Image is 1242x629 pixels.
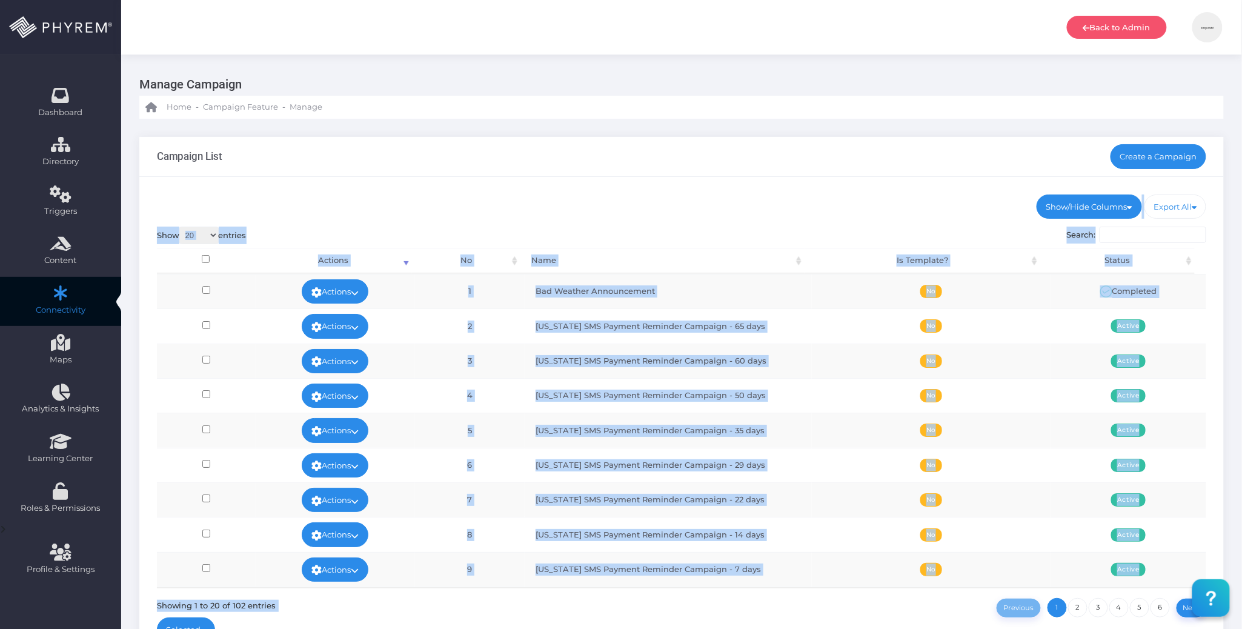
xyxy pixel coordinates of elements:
[415,517,525,551] td: 8
[8,255,113,267] span: Content
[8,453,113,465] span: Learning Center
[805,248,1040,274] th: Is Template?: activate to sort column ascending
[920,319,942,333] span: No
[302,418,368,442] a: Actions
[1109,598,1129,617] a: 4
[412,248,521,274] th: No: activate to sort column ascending
[194,101,201,113] li: -
[415,482,525,517] td: 7
[302,314,368,338] a: Actions
[203,101,278,113] span: Campaign Feature
[415,308,525,343] td: 2
[1100,285,1112,298] img: ic_active.svg
[920,563,942,576] span: No
[415,274,525,308] td: 1
[8,205,113,218] span: Triggers
[1111,354,1146,368] span: Active
[1100,286,1157,296] span: Completed
[179,227,219,244] select: Showentries
[1089,598,1108,617] a: 3
[145,96,191,119] a: Home
[525,587,812,621] td: [US_STATE] SMS Payment Reminder Campaign - 5 days
[1111,493,1146,507] span: Active
[525,344,812,378] td: [US_STATE] SMS Payment Reminder Campaign - 60 days
[290,96,322,119] a: Manage
[302,384,368,408] a: Actions
[1111,144,1207,168] a: Create a Campaign
[525,413,812,447] td: [US_STATE] SMS Payment Reminder Campaign - 35 days
[1111,563,1146,576] span: Active
[920,354,942,368] span: No
[1048,598,1067,617] a: 1
[1037,195,1142,219] a: Show/Hide Columns
[157,150,223,162] h3: Campaign List
[302,557,368,582] a: Actions
[1111,319,1146,333] span: Active
[525,517,812,551] td: [US_STATE] SMS Payment Reminder Campaign - 14 days
[525,448,812,482] td: [US_STATE] SMS Payment Reminder Campaign - 29 days
[1111,459,1146,472] span: Active
[302,522,368,547] a: Actions
[39,107,83,119] span: Dashboard
[415,344,525,378] td: 3
[27,564,95,576] span: Profile & Settings
[1111,389,1146,402] span: Active
[1100,227,1206,244] input: Search:
[167,101,191,113] span: Home
[525,482,812,517] td: [US_STATE] SMS Payment Reminder Campaign - 22 days
[920,459,942,472] span: No
[302,453,368,478] a: Actions
[139,73,1215,96] h3: Manage Campaign
[1177,599,1207,617] a: Next
[920,285,942,298] span: No
[157,227,247,244] label: Show entries
[203,96,278,119] a: Campaign Feature
[415,448,525,482] td: 6
[1144,195,1207,219] a: Export All
[1151,598,1170,617] a: 6
[1130,598,1149,617] a: 5
[8,502,113,514] span: Roles & Permissions
[415,378,525,413] td: 4
[281,101,287,113] li: -
[254,248,412,274] th: Actions
[1111,424,1146,437] span: Active
[415,552,525,587] td: 9
[415,587,525,621] td: 10
[1111,528,1146,542] span: Active
[920,389,942,402] span: No
[50,354,71,366] span: Maps
[525,274,812,308] td: Bad Weather Announcement
[520,248,805,274] th: Name: activate to sort column ascending
[920,424,942,437] span: No
[1067,227,1207,244] label: Search:
[290,101,322,113] span: Manage
[1067,16,1167,39] a: Back to Admin
[525,552,812,587] td: [US_STATE] SMS Payment Reminder Campaign - 7 days
[8,403,113,415] span: Analytics & Insights
[302,349,368,373] a: Actions
[157,596,276,611] div: Showing 1 to 20 of 102 entries
[415,413,525,447] td: 5
[1068,598,1088,617] a: 2
[525,308,812,343] td: [US_STATE] SMS Payment Reminder Campaign - 65 days
[8,304,113,316] span: Connectivity
[8,156,113,168] span: Directory
[302,279,368,304] a: Actions
[920,493,942,507] span: No
[302,488,368,512] a: Actions
[1040,248,1195,274] th: Status: activate to sort column ascending
[920,528,942,542] span: No
[525,378,812,413] td: [US_STATE] SMS Payment Reminder Campaign - 50 days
